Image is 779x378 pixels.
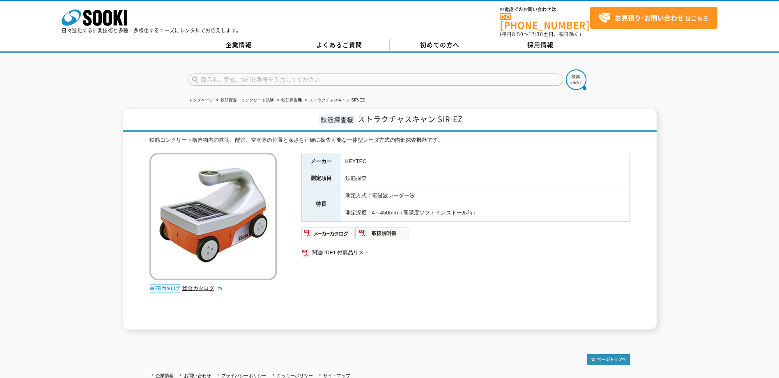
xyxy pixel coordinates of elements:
a: よくあるご質問 [289,39,390,51]
span: ストラクチャスキャン SIR-EZ [358,113,463,124]
th: 特長 [301,187,341,221]
span: お電話でのお問い合わせは [500,7,590,12]
td: 鉄筋探査 [341,170,630,187]
a: 初めての方へ [390,39,490,51]
img: webカタログ [149,284,180,293]
a: 鉄筋探査・コンクリート試験 [221,98,274,102]
p: 日々進化する計測技術と多種・多様化するニーズにレンタルでお応えします。 [62,28,241,33]
a: 企業情報 [156,373,174,378]
img: メーカーカタログ [301,227,355,240]
td: KEYTEC [341,153,630,170]
img: btn_search.png [566,69,586,90]
a: 採用情報 [490,39,591,51]
span: 17:30 [529,30,543,38]
a: 鉄筋探査機 [281,98,302,102]
td: 測定方式：電磁波レーダー法 測定深度：4～450mm（高深度ソフトインストール時） [341,187,630,221]
span: (平日 ～ 土日、祝日除く) [500,30,581,38]
li: ストラクチャスキャン SIR-EZ [303,96,365,105]
a: お見積り･お問い合わせはこちら [590,7,717,29]
a: [PHONE_NUMBER] [500,13,590,30]
div: 鉄筋コンクリート構造物内の鉄筋、配管、空洞等の位置と深さを正確に探査可能な一体型レーダ方式の内部探査機器です。 [149,136,630,145]
img: トップページへ [587,354,630,365]
a: プライバシーポリシー [221,373,267,378]
th: メーカー [301,153,341,170]
img: 取扱説明書 [355,227,409,240]
a: 取扱説明書 [355,232,409,238]
a: サイトマップ [323,373,350,378]
a: 企業情報 [188,39,289,51]
span: はこちら [598,12,708,24]
a: 関連PDF1 付属品リスト [301,247,630,258]
a: メーカーカタログ [301,232,355,238]
img: ストラクチャスキャン SIR-EZ [149,153,277,280]
a: お問い合わせ [184,373,211,378]
a: 総合カタログ [182,285,223,291]
span: 初めての方へ [420,40,460,49]
strong: お見積り･お問い合わせ [615,13,684,23]
span: 8:50 [512,30,524,38]
span: 鉄筋探査機 [319,115,356,124]
th: 測定項目 [301,170,341,187]
a: クッキーポリシー [277,373,313,378]
a: トップページ [188,98,213,102]
input: 商品名、型式、NETIS番号を入力してください [188,74,563,86]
